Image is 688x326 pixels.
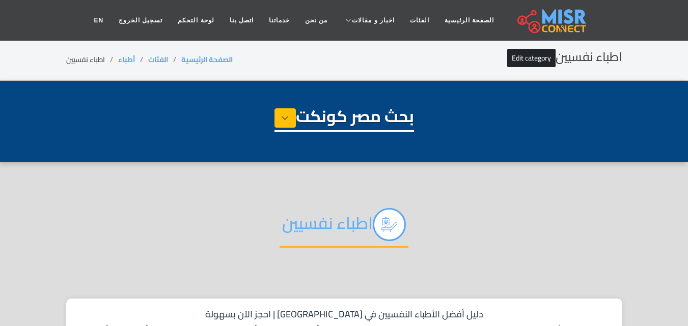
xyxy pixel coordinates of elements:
a: الفئات [402,11,437,30]
a: اتصل بنا [222,11,261,30]
a: الصفحة الرئيسية [181,53,233,66]
span: اخبار و مقالات [352,16,395,25]
img: main.misr_connect [517,8,586,33]
a: الفئات [148,53,168,66]
a: EN [86,11,111,30]
img: wzNEwxv3aCzPUCYeW7v7.png [373,208,406,241]
a: لوحة التحكم [170,11,222,30]
h1: بحث مصر كونكت [274,106,414,132]
h1: دليل أفضل الأطباء النفسيين في [GEOGRAPHIC_DATA] | احجز الآن بسهولة [76,309,612,320]
a: من نحن [297,11,335,30]
a: Edit category [507,49,556,67]
li: اطباء نفسيين [66,54,118,65]
a: الصفحة الرئيسية [437,11,502,30]
a: اخبار و مقالات [335,11,402,30]
a: تسجيل الخروج [111,11,170,30]
h2: اطباء نفسيين [280,208,408,248]
h2: اطباء نفسيين [507,50,622,65]
a: خدماتنا [261,11,297,30]
a: أطباء [118,53,135,66]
